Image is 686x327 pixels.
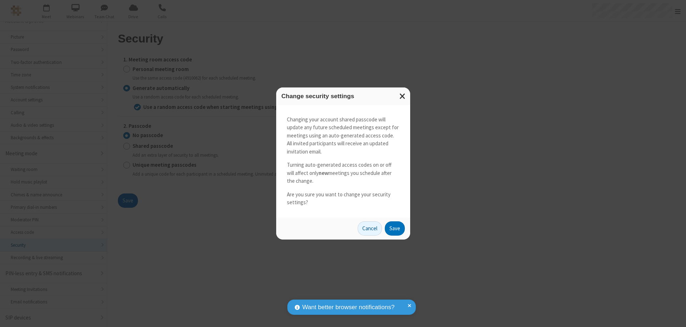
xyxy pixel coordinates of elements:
[302,303,394,312] span: Want better browser notifications?
[319,170,328,176] strong: new
[287,191,399,207] p: Are you sure you want to change your security settings?
[282,93,405,100] h3: Change security settings
[287,116,399,156] p: Changing your account shared passcode will update any future scheduled meetings except for meetin...
[385,221,405,236] button: Save
[395,87,410,105] button: Close modal
[287,161,399,185] p: Turning auto-generated access codes on or off will affect only meetings you schedule after the ch...
[358,221,382,236] button: Cancel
